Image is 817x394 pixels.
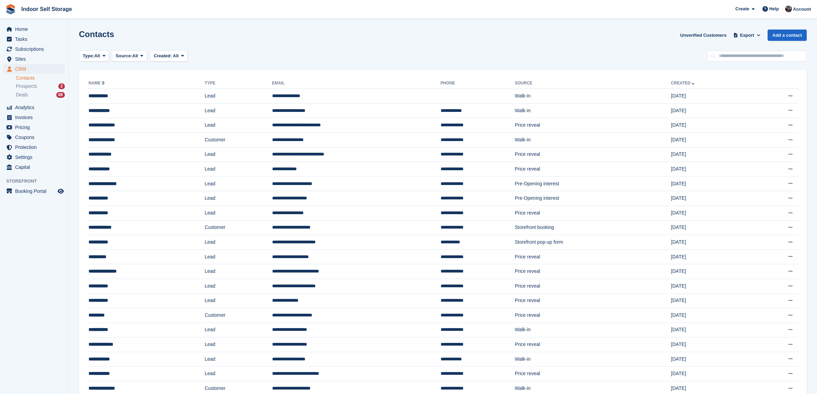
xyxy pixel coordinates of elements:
span: Home [15,24,56,34]
span: All [173,53,179,58]
td: [DATE] [671,367,752,381]
td: Walk-in [515,352,671,367]
span: Subscriptions [15,44,56,54]
td: Storefront pop-up form [515,235,671,250]
th: Source [515,78,671,89]
td: Price reveal [515,206,671,220]
a: menu [3,103,65,112]
td: Lead [205,147,272,162]
a: menu [3,132,65,142]
span: Tasks [15,34,56,44]
td: Lead [205,191,272,206]
span: Settings [15,152,56,162]
td: Customer [205,308,272,323]
a: Add a contact [768,30,807,41]
span: Prospects [16,83,37,90]
a: menu [3,44,65,54]
td: Lead [205,206,272,220]
a: menu [3,186,65,196]
span: Invoices [15,113,56,122]
span: Pricing [15,123,56,132]
td: Price reveal [515,264,671,279]
a: Prospects 2 [16,83,65,90]
span: Protection [15,142,56,152]
td: [DATE] [671,220,752,235]
span: Analytics [15,103,56,112]
td: Lead [205,89,272,104]
th: Email [272,78,441,89]
img: stora-icon-8386f47178a22dfd0bd8f6a31ec36ba5ce8667c1dd55bd0f319d3a0aa187defe.svg [5,4,16,14]
span: Create [735,5,749,12]
td: Price reveal [515,250,671,264]
td: Price reveal [515,293,671,308]
td: [DATE] [671,118,752,133]
a: menu [3,123,65,132]
button: Created: All [150,50,188,62]
a: Unverified Customers [677,30,729,41]
span: Export [740,32,754,39]
button: Source: All [112,50,147,62]
td: Pre-Opening interest [515,176,671,191]
td: Lead [205,367,272,381]
a: Indoor Self Storage [19,3,75,15]
span: Created: [154,53,172,58]
td: Lead [205,176,272,191]
td: Price reveal [515,367,671,381]
td: [DATE] [671,264,752,279]
td: [DATE] [671,337,752,352]
td: Lead [205,352,272,367]
td: [DATE] [671,162,752,177]
div: 2 [58,83,65,89]
td: [DATE] [671,147,752,162]
td: Lead [205,293,272,308]
span: Storefront [6,178,68,185]
a: Deals 68 [16,91,65,98]
a: menu [3,152,65,162]
td: Lead [205,337,272,352]
a: Contacts [16,75,65,81]
span: Sites [15,54,56,64]
td: Customer [205,220,272,235]
span: All [132,53,138,59]
td: Price reveal [515,162,671,177]
span: Deals [16,92,28,98]
button: Export [732,30,762,41]
td: [DATE] [671,235,752,250]
td: Lead [205,103,272,118]
td: Lead [205,323,272,337]
a: Preview store [57,187,65,195]
td: [DATE] [671,176,752,191]
a: menu [3,113,65,122]
td: Lead [205,264,272,279]
td: Price reveal [515,279,671,293]
td: [DATE] [671,308,752,323]
span: Coupons [15,132,56,142]
span: Type: [83,53,94,59]
td: Walk-in [515,132,671,147]
span: Source: [116,53,132,59]
td: [DATE] [671,132,752,147]
td: Price reveal [515,308,671,323]
img: Sandra Pomeroy [785,5,792,12]
td: [DATE] [671,191,752,206]
span: All [94,53,100,59]
span: Account [793,6,811,13]
div: 68 [56,92,65,98]
td: [DATE] [671,279,752,293]
td: [DATE] [671,293,752,308]
td: Walk-in [515,89,671,104]
td: [DATE] [671,89,752,104]
td: Storefront booking [515,220,671,235]
th: Phone [441,78,515,89]
td: Lead [205,250,272,264]
td: Walk-in [515,103,671,118]
a: Created [671,81,696,85]
td: [DATE] [671,323,752,337]
td: Lead [205,118,272,133]
td: Price reveal [515,118,671,133]
td: Customer [205,132,272,147]
td: [DATE] [671,103,752,118]
span: Capital [15,162,56,172]
th: Type [205,78,272,89]
a: menu [3,34,65,44]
